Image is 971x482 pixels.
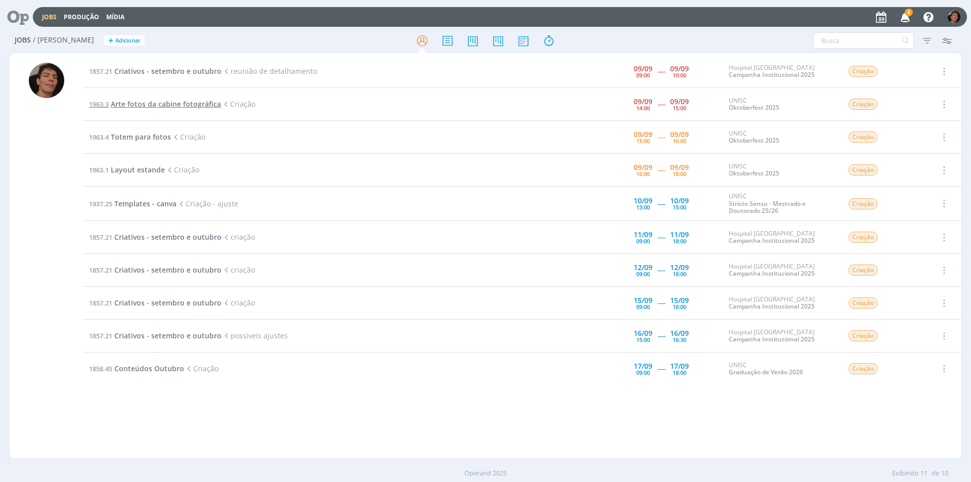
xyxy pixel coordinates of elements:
div: 18:00 [673,171,686,177]
a: Oktoberfest 2025 [729,103,779,112]
span: Arte fotos da cabine fotográfica [111,99,221,109]
img: P [29,63,64,98]
span: Criativos - setembro e outubro [114,66,222,76]
span: 10 [941,468,948,478]
div: 16/09 [670,330,689,337]
span: ----- [657,331,665,340]
a: Oktoberfest 2025 [729,136,779,145]
div: 17/09 [670,363,689,370]
div: 09/09 [634,65,652,72]
span: Criação [849,265,877,276]
button: P [947,8,961,26]
span: Criação [849,99,877,110]
a: Campanha Institucional 2025 [729,236,815,245]
div: 17/09 [634,363,652,370]
a: Campanha Institucional 2025 [729,335,815,343]
span: Criativos - setembro e outubro [114,265,222,275]
a: Graduação de Verão 2026 [729,368,803,376]
div: 10/09 [634,197,652,204]
span: ----- [657,165,665,174]
div: 15/09 [670,297,689,304]
div: Hospital [GEOGRAPHIC_DATA] [729,263,833,278]
img: P [948,11,960,23]
span: ----- [657,66,665,76]
button: Jobs [39,13,60,21]
span: 1857.21 [89,266,112,275]
span: criação [222,265,255,275]
span: 1857.21 [89,67,112,76]
span: Criação [849,198,877,209]
span: ----- [657,99,665,109]
a: Campanha Institucional 2025 [729,269,815,278]
div: UNISC [729,97,833,112]
div: 09:00 [636,238,650,244]
span: ----- [657,132,665,142]
span: Criação - ajuste [176,199,238,208]
a: 1963.1Layout estande [89,165,165,174]
span: 1963.1 [89,165,109,174]
span: Jobs [15,36,31,45]
span: ----- [657,265,665,275]
div: 16/09 [634,330,652,337]
div: Hospital [GEOGRAPHIC_DATA] [729,296,833,311]
span: / [PERSON_NAME] [33,36,94,45]
span: 8 [905,9,913,16]
button: 8 [894,8,915,26]
div: 16:00 [636,171,650,177]
span: Criação [165,165,199,174]
span: Criação [849,132,877,143]
a: Mídia [106,13,124,21]
span: Layout estande [111,165,165,174]
div: 15/09 [634,297,652,304]
div: UNISC [729,362,833,376]
span: 1963.4 [89,133,109,142]
span: 1857.21 [89,298,112,308]
input: Busca [813,32,914,49]
a: 1963.4Totem para fotos [89,132,171,142]
span: 1857.21 [89,233,112,242]
span: Criativos - setembro e outubro [114,232,222,242]
div: 09/09 [634,98,652,105]
a: 1857.21Criativos - setembro e outubro [89,265,222,275]
div: UNISC [729,163,833,178]
a: Produção [64,13,99,21]
div: 15:00 [673,204,686,210]
span: Criativos - setembro e outubro [114,331,222,340]
span: 1858.45 [89,364,112,373]
button: Produção [61,13,102,21]
a: 1937.25Templates - canva [89,199,176,208]
span: reunião de detalhamento [222,66,317,76]
span: criação [222,232,255,242]
div: 15:00 [636,337,650,342]
div: 16:00 [673,138,686,144]
div: 15:00 [636,138,650,144]
div: 09/09 [670,98,689,105]
span: ----- [657,199,665,208]
span: Criação [849,330,877,341]
span: ----- [657,298,665,308]
span: Totem para fotos [111,132,171,142]
a: Campanha Institucional 2025 [729,70,815,79]
div: 18:00 [673,304,686,310]
a: Stricto Sensu - Mestrado e Doutorado 25/26 [729,199,806,215]
button: Mídia [103,13,127,21]
div: 09/09 [670,65,689,72]
a: 1857.21Criativos - setembro e outubro [89,232,222,242]
div: 09/09 [670,131,689,138]
span: 1963.3 [89,100,109,109]
div: Hospital [GEOGRAPHIC_DATA] [729,230,833,245]
div: 10:00 [673,72,686,78]
div: Hospital [GEOGRAPHIC_DATA] [729,329,833,343]
div: 09/09 [634,131,652,138]
span: Adicionar [115,37,141,44]
a: 1857.21Criativos - setembro e outubro [89,298,222,308]
div: Hospital [GEOGRAPHIC_DATA] [729,64,833,79]
a: Jobs [42,13,57,21]
span: criação [222,298,255,308]
span: 1857.21 [89,331,112,340]
a: 1857.21Criativos - setembro e outubro [89,331,222,340]
a: 1963.3Arte fotos da cabine fotográfica [89,99,221,109]
div: 09/09 [634,164,652,171]
span: de [932,468,939,478]
div: 18:00 [673,271,686,277]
